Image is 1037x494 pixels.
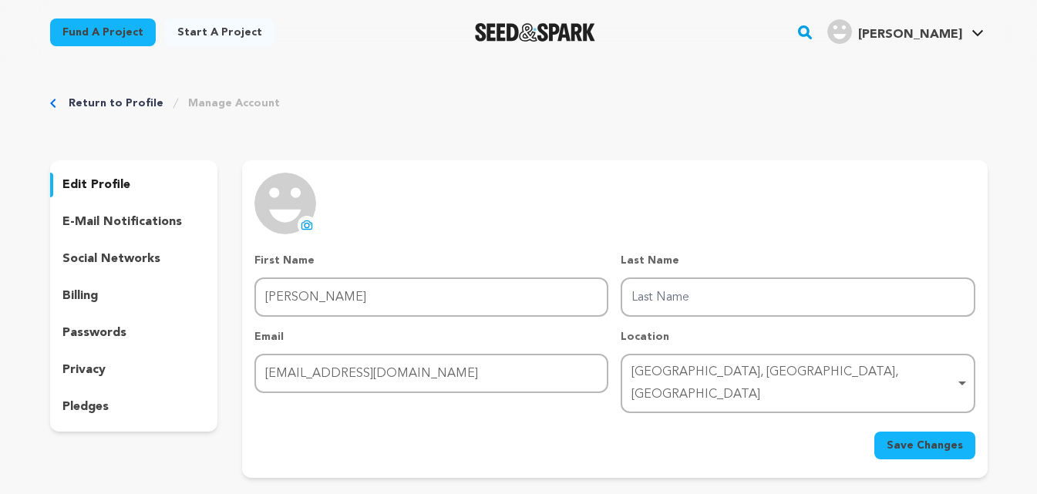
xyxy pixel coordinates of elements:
[887,438,963,453] span: Save Changes
[62,213,182,231] p: e-mail notifications
[254,354,608,393] input: Email
[621,329,975,344] p: Location
[69,96,163,111] a: Return to Profile
[824,16,987,49] span: Hassan's Profile
[621,253,975,268] p: Last Name
[165,18,274,46] a: Start a project
[50,358,218,382] button: privacy
[874,432,975,459] button: Save Changes
[188,96,280,111] a: Manage Account
[475,23,596,42] a: Seed&Spark Homepage
[858,29,962,41] span: [PERSON_NAME]
[62,287,98,305] p: billing
[254,253,608,268] p: First Name
[50,321,218,345] button: passwords
[824,16,987,44] a: Hassan's Profile
[50,173,218,197] button: edit profile
[50,18,156,46] a: Fund a project
[50,247,218,271] button: social networks
[50,395,218,419] button: pledges
[631,361,955,406] div: [GEOGRAPHIC_DATA], [GEOGRAPHIC_DATA], [GEOGRAPHIC_DATA]
[475,23,596,42] img: Seed&Spark Logo Dark Mode
[50,210,218,234] button: e-mail notifications
[62,324,126,342] p: passwords
[50,284,218,308] button: billing
[254,277,608,317] input: First Name
[62,176,130,194] p: edit profile
[827,19,852,44] img: user.png
[621,277,975,317] input: Last Name
[827,19,962,44] div: Hassan's Profile
[62,250,160,268] p: social networks
[254,329,608,344] p: Email
[62,361,106,379] p: privacy
[50,96,988,111] div: Breadcrumb
[62,398,109,416] p: pledges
